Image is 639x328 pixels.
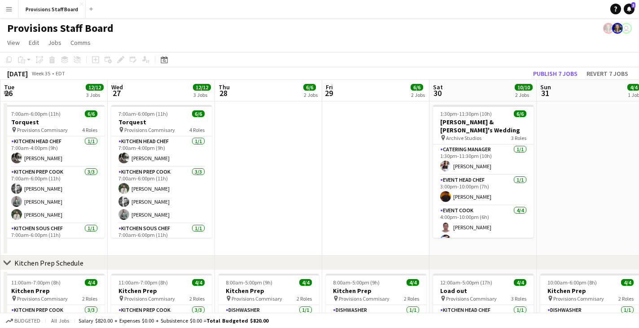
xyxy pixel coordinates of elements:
[631,2,635,8] span: 3
[7,39,20,47] span: View
[530,68,581,79] button: Publish 7 jobs
[79,317,268,324] div: Salary $820.00 + Expenses $0.00 + Subsistence $0.00 =
[14,318,40,324] span: Budgeted
[70,39,91,47] span: Comms
[44,37,65,48] a: Jobs
[49,317,71,324] span: All jobs
[4,316,42,326] button: Budgeted
[29,39,39,47] span: Edit
[48,39,61,47] span: Jobs
[603,23,614,34] app-user-avatar: Giannina Fazzari
[14,258,83,267] div: Kitchen Prep Schedule
[25,37,43,48] a: Edit
[4,37,23,48] a: View
[56,70,65,77] div: EDT
[7,69,28,78] div: [DATE]
[18,0,86,18] button: Provisions Staff Board
[7,22,114,35] h1: Provisions Staff Board
[621,23,632,34] app-user-avatar: Dustin Gallagher
[67,37,94,48] a: Comms
[206,317,268,324] span: Total Budgeted $820.00
[612,23,623,34] app-user-avatar: Giannina Fazzari
[583,68,632,79] button: Revert 7 jobs
[624,4,635,14] a: 3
